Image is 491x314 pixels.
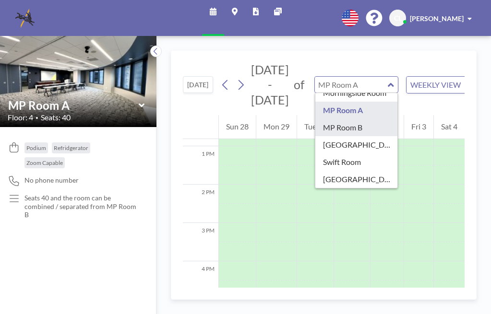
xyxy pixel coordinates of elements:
[315,77,388,93] input: MP Room A
[464,79,474,91] input: Search for option
[407,77,490,93] div: Search for option
[408,79,463,91] span: WEEKLY VIEW
[434,115,465,139] div: Sat 4
[410,14,464,23] span: [PERSON_NAME]
[8,98,139,112] input: MP Room A
[15,9,35,28] img: organization-logo
[183,76,213,93] button: [DATE]
[404,115,433,139] div: Fri 3
[26,159,63,166] span: Zoom Capable
[315,84,397,102] div: Morningside Room
[251,62,289,107] span: [DATE] - [DATE]
[183,146,218,185] div: 1 PM
[36,115,38,121] span: •
[26,144,46,151] span: Podium
[315,119,397,136] div: MP Room B
[315,171,397,188] div: [GEOGRAPHIC_DATA]
[297,115,334,139] div: Tue 30
[315,153,397,171] div: Swift Room
[183,185,218,223] div: 2 PM
[315,102,397,119] div: MP Room A
[24,176,79,185] span: No phone number
[41,113,71,122] span: Seats: 40
[219,115,256,139] div: Sun 28
[256,115,297,139] div: Mon 29
[24,194,137,219] p: Seats 40 and the room can be combined / separated from MP Room B
[315,136,397,153] div: [GEOGRAPHIC_DATA]
[183,223,218,261] div: 3 PM
[54,144,88,151] span: Refridgerator
[294,77,304,92] span: of
[394,14,402,23] span: CL
[8,113,33,122] span: Floor: 4
[183,261,218,300] div: 4 PM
